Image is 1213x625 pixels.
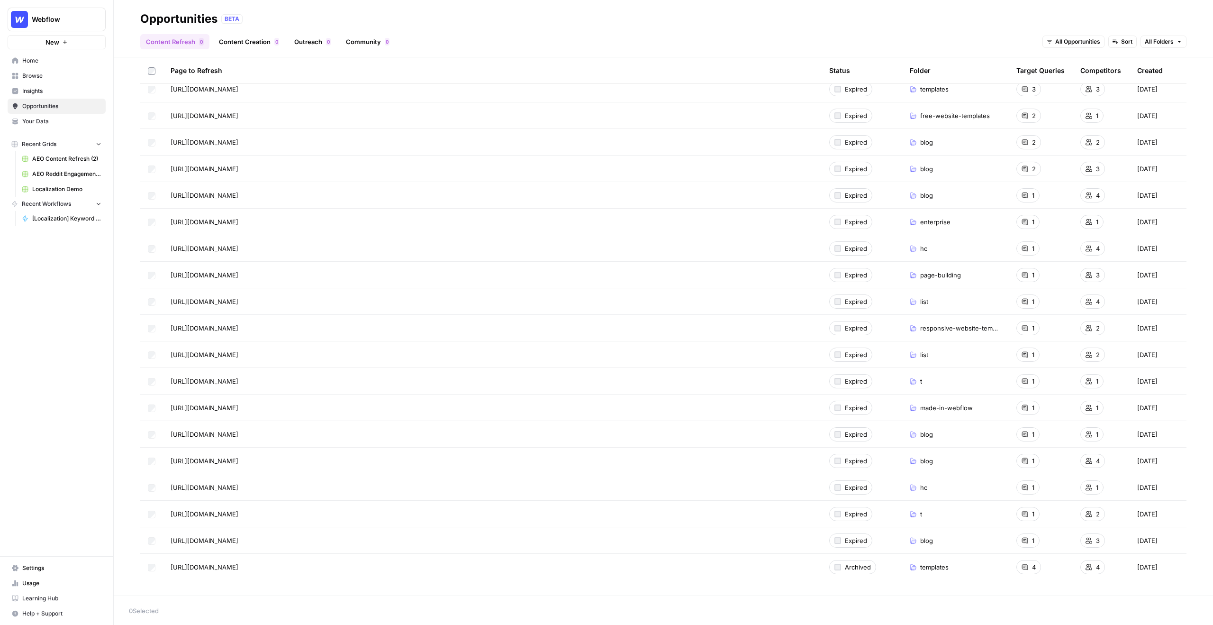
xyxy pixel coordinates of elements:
[1096,191,1100,200] span: 4
[1137,217,1158,227] span: [DATE]
[22,594,101,603] span: Learning Hub
[8,8,106,31] button: Workspace: Webflow
[845,191,867,200] span: Expired
[920,403,973,413] span: made-in-webflow
[22,140,56,148] span: Recent Grids
[22,564,101,572] span: Settings
[8,606,106,621] button: Help + Support
[18,211,106,226] a: [Localization] Keyword to Brief
[22,117,101,126] span: Your Data
[8,53,106,68] a: Home
[1137,84,1158,94] span: [DATE]
[1032,244,1034,253] span: 1
[8,576,106,591] a: Usage
[1016,57,1065,83] div: Target Queries
[1096,430,1098,439] span: 1
[1137,270,1158,280] span: [DATE]
[140,34,209,49] a: Content Refresh0
[845,244,867,253] span: Expired
[171,403,238,413] span: [URL][DOMAIN_NAME]
[1032,403,1034,413] span: 1
[32,155,101,163] span: AEO Content Refresh (2)
[45,37,59,47] span: New
[171,562,238,572] span: [URL][DOMAIN_NAME]
[829,57,850,83] div: Status
[1096,403,1098,413] span: 1
[1032,111,1036,120] span: 2
[1032,217,1034,227] span: 1
[1096,84,1100,94] span: 3
[845,297,867,306] span: Expired
[171,536,238,545] span: [URL][DOMAIN_NAME]
[1096,562,1100,572] span: 4
[1032,323,1034,333] span: 1
[1137,297,1158,306] span: [DATE]
[920,430,933,439] span: blog
[1032,483,1034,492] span: 1
[1096,483,1098,492] span: 1
[1032,536,1034,545] span: 1
[920,323,1001,333] span: responsive-website-templates
[845,323,867,333] span: Expired
[1096,323,1100,333] span: 2
[171,377,238,386] span: [URL][DOMAIN_NAME]
[1096,297,1100,306] span: 4
[1032,191,1034,200] span: 1
[386,38,389,46] span: 0
[1137,377,1158,386] span: [DATE]
[385,38,389,46] div: 0
[18,182,106,197] a: Localization Demo
[1042,36,1104,48] button: All Opportunities
[171,297,238,306] span: [URL][DOMAIN_NAME]
[1137,350,1158,359] span: [DATE]
[22,579,101,588] span: Usage
[171,217,238,227] span: [URL][DOMAIN_NAME]
[1121,37,1132,46] span: Sort
[1096,456,1100,466] span: 4
[920,84,949,94] span: templates
[845,84,867,94] span: Expired
[920,297,928,306] span: list
[920,536,933,545] span: blog
[8,561,106,576] a: Settings
[1032,377,1034,386] span: 1
[845,403,867,413] span: Expired
[845,217,867,227] span: Expired
[1137,456,1158,466] span: [DATE]
[845,562,871,572] span: Archived
[171,84,238,94] span: [URL][DOMAIN_NAME]
[920,164,933,174] span: blog
[1096,111,1098,120] span: 1
[11,11,28,28] img: Webflow Logo
[1137,483,1158,492] span: [DATE]
[1032,138,1036,147] span: 2
[920,217,950,227] span: enterprise
[22,102,101,110] span: Opportunities
[1096,270,1100,280] span: 3
[1096,164,1100,174] span: 3
[1032,562,1036,572] span: 4
[920,377,922,386] span: t
[8,114,106,129] a: Your Data
[1032,297,1034,306] span: 1
[1137,244,1158,253] span: [DATE]
[845,138,867,147] span: Expired
[171,164,238,174] span: [URL][DOMAIN_NAME]
[1032,350,1034,359] span: 1
[171,244,238,253] span: [URL][DOMAIN_NAME]
[1137,323,1158,333] span: [DATE]
[920,456,933,466] span: blog
[1137,430,1158,439] span: [DATE]
[1032,84,1036,94] span: 3
[221,14,243,24] div: BETA
[171,111,238,120] span: [URL][DOMAIN_NAME]
[845,270,867,280] span: Expired
[1096,377,1098,386] span: 1
[289,34,336,49] a: Outreach0
[199,38,204,46] div: 0
[845,111,867,120] span: Expired
[18,166,106,182] a: AEO Reddit Engagement (6)
[8,99,106,114] a: Opportunities
[171,350,238,359] span: [URL][DOMAIN_NAME]
[18,151,106,166] a: AEO Content Refresh (2)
